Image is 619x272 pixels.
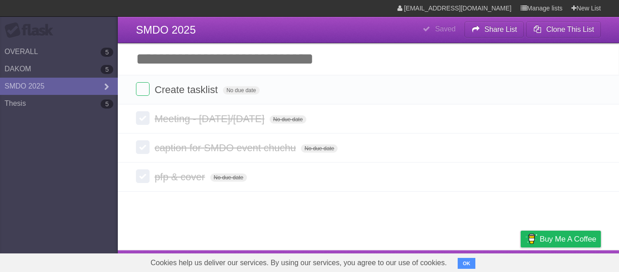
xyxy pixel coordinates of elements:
[301,144,338,153] span: No due date
[484,25,517,33] b: Share List
[464,21,524,38] button: Share List
[546,25,594,33] b: Clone This List
[270,115,306,124] span: No due date
[136,169,150,183] label: Done
[155,113,266,124] span: Meeting - [DATE]/[DATE]
[210,173,247,182] span: No due date
[155,142,298,153] span: caption for SMDO event chuchu
[540,231,596,247] span: Buy me a coffee
[430,252,467,270] a: Developers
[136,24,196,36] span: SMDO 2025
[136,111,150,125] label: Done
[478,252,498,270] a: Terms
[136,140,150,154] label: Done
[101,48,113,57] b: 5
[525,231,537,247] img: Buy me a coffee
[526,21,601,38] button: Clone This List
[458,258,475,269] button: OK
[509,252,532,270] a: Privacy
[5,22,59,39] div: Flask
[400,252,419,270] a: About
[521,231,601,247] a: Buy me a coffee
[435,25,455,33] b: Saved
[223,86,260,94] span: No due date
[101,65,113,74] b: 5
[544,252,601,270] a: Suggest a feature
[136,82,150,96] label: Done
[101,99,113,109] b: 5
[155,171,207,183] span: pfp & cover
[141,254,456,272] span: Cookies help us deliver our services. By using our services, you agree to our use of cookies.
[155,84,220,95] span: Create tasklist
